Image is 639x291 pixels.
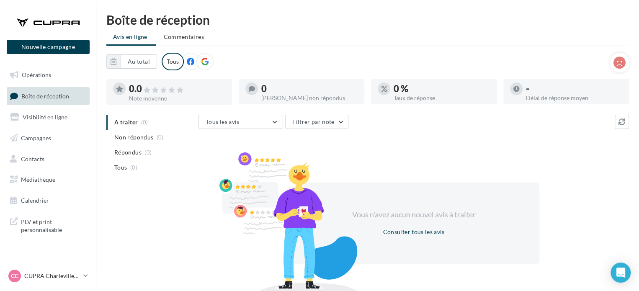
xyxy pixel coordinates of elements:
[114,163,127,172] span: Tous
[21,197,49,204] span: Calendrier
[198,115,282,129] button: Tous les avis
[526,95,622,101] div: Délai de réponse moyen
[526,84,622,93] div: -
[5,150,91,168] a: Contacts
[342,209,486,220] div: Vous n'avez aucun nouvel avis à traiter
[5,213,91,237] a: PLV et print personnalisable
[106,54,157,69] button: Au total
[162,53,184,70] div: Tous
[261,84,358,93] div: 0
[21,92,69,99] span: Boîte de réception
[129,95,225,101] div: Note moyenne
[144,149,152,156] span: (0)
[23,113,67,121] span: Visibilité en ligne
[5,192,91,209] a: Calendrier
[206,118,240,125] span: Tous les avis
[5,129,91,147] a: Campagnes
[11,272,18,280] span: CC
[261,95,358,101] div: [PERSON_NAME] non répondus
[114,148,142,157] span: Répondus
[129,84,225,94] div: 0.0
[21,216,86,234] span: PLV et print personnalisable
[106,13,629,26] div: Boîte de réception
[21,134,51,142] span: Campagnes
[24,272,80,280] p: CUPRA Charleville-[GEOGRAPHIC_DATA]
[394,84,490,93] div: 0 %
[285,115,348,129] button: Filtrer par note
[5,171,91,188] a: Médiathèque
[5,87,91,105] a: Boîte de réception
[164,33,204,41] span: Commentaires
[394,95,490,101] div: Taux de réponse
[7,268,90,284] a: CC CUPRA Charleville-[GEOGRAPHIC_DATA]
[5,108,91,126] a: Visibilité en ligne
[22,71,51,78] span: Opérations
[130,164,137,171] span: (0)
[7,40,90,54] button: Nouvelle campagne
[21,155,44,162] span: Contacts
[379,227,448,237] button: Consulter tous les avis
[121,54,157,69] button: Au total
[157,134,164,141] span: (0)
[5,66,91,84] a: Opérations
[114,133,153,142] span: Non répondus
[611,263,631,283] div: Open Intercom Messenger
[21,176,55,183] span: Médiathèque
